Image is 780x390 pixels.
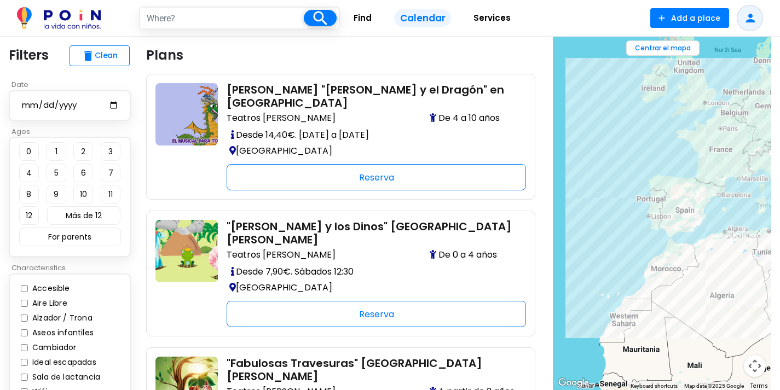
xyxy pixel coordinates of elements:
[30,327,94,339] label: Aseos infantiles
[19,164,39,182] button: 4
[101,164,120,182] button: 7
[626,40,700,56] button: Centrar el mapa
[82,49,95,62] span: delete
[430,248,517,261] span: De 0 a 4 años
[146,45,183,65] p: Plans
[155,83,526,190] a: con-ninos-en-madrid-teatro-nora-y-el-dragon-teatro-luchana [PERSON_NAME] "[PERSON_NAME] y el Drag...
[9,263,137,273] p: Characteristics
[311,9,330,28] i: search
[30,283,70,294] label: Accesible
[227,264,517,280] p: Desde 7,90€. Sábados 12:30
[227,280,517,295] p: [GEOGRAPHIC_DATA]
[19,206,39,225] button: 12
[650,8,729,28] button: Add a place
[631,382,678,390] button: Keyboard shortcuts
[30,312,93,324] label: Alzador / Trona
[430,112,517,125] span: De 4 a 10 años
[227,83,517,109] h2: [PERSON_NAME] "[PERSON_NAME] y el Dragón" en [GEOGRAPHIC_DATA]
[30,298,67,309] label: Aire Libre
[101,142,120,161] button: 3
[340,5,385,32] a: Find
[19,142,39,161] button: 0
[227,248,336,261] span: Teatros [PERSON_NAME]
[155,220,218,282] img: con-ninos-en-madrid-espectaculos-una-rana-y-los-dinos
[30,371,100,383] label: Sala de lactancia
[385,5,459,32] a: Calendar
[9,79,137,90] p: Date
[30,342,77,353] label: Cambiador
[469,9,516,27] span: Services
[349,9,377,27] span: Find
[394,9,450,27] span: Calendar
[227,127,517,143] p: Desde 14,40€. [DATE] a [DATE]
[73,185,93,203] button: 10
[155,83,218,145] img: con-ninos-en-madrid-teatro-nora-y-el-dragon-teatro-luchana
[227,301,526,327] div: Reserva
[750,382,768,390] a: Terms (opens in new tab)
[227,164,526,190] div: Reserva
[227,220,517,246] h2: "[PERSON_NAME] y los Dinos" [GEOGRAPHIC_DATA][PERSON_NAME]
[73,164,93,182] button: 6
[19,228,121,246] button: For parents
[684,383,744,389] span: Map data ©2025 Google
[460,5,524,32] a: Services
[744,355,766,377] button: Map camera controls
[70,45,130,66] button: deleteClean
[227,143,517,159] p: [GEOGRAPHIC_DATA]
[155,220,526,327] a: con-ninos-en-madrid-espectaculos-una-rana-y-los-dinos "[PERSON_NAME] y los Dinos" [GEOGRAPHIC_DAT...
[227,112,336,125] span: Teatros [PERSON_NAME]
[140,8,304,28] input: Where?
[47,142,66,161] button: 1
[9,126,137,137] p: Ages
[30,357,96,368] label: Ideal escapadas
[47,164,66,182] button: 5
[73,142,93,161] button: 2
[9,45,49,65] p: Filters
[101,185,120,203] button: 11
[19,185,39,203] button: 8
[47,185,66,203] button: 9
[556,376,592,390] img: Google
[556,376,592,390] a: Open this area in Google Maps (opens a new window)
[47,206,120,225] button: Más de 12
[17,7,101,29] img: POiN
[227,357,517,383] h2: "Fabulosas Travesuras" [GEOGRAPHIC_DATA][PERSON_NAME]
